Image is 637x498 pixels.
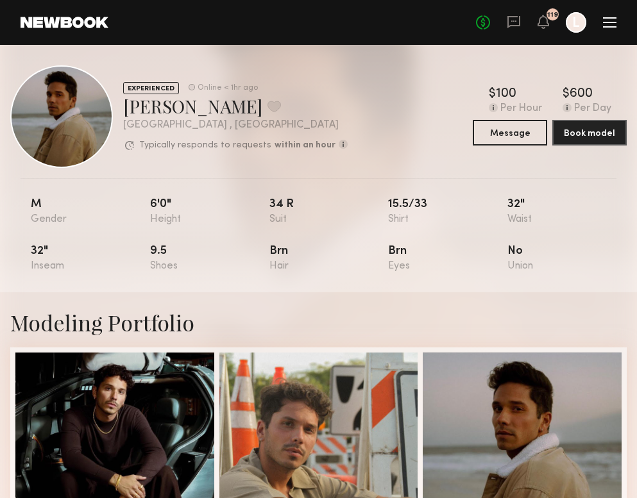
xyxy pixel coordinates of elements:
[31,199,150,225] div: M
[496,88,516,101] div: 100
[275,141,335,150] b: within an hour
[139,141,271,150] p: Typically responds to requests
[507,245,627,272] div: No
[388,245,507,272] div: Brn
[388,199,507,225] div: 15.5/33
[547,12,558,19] div: 119
[563,88,570,101] div: $
[10,308,627,337] div: Modeling Portfolio
[269,245,389,272] div: Brn
[500,103,542,115] div: Per Hour
[552,120,627,145] button: Book model
[198,84,258,92] div: Online < 1hr ago
[123,82,179,94] div: EXPERIENCED
[489,88,496,101] div: $
[570,88,593,101] div: 600
[473,120,547,145] button: Message
[269,199,389,225] div: 34 r
[123,94,348,118] div: [PERSON_NAME]
[150,199,269,225] div: 6'0"
[31,245,150,272] div: 32"
[507,199,627,225] div: 32"
[566,12,586,33] a: L
[150,245,269,272] div: 9.5
[123,120,348,131] div: [GEOGRAPHIC_DATA] , [GEOGRAPHIC_DATA]
[574,103,611,115] div: Per Day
